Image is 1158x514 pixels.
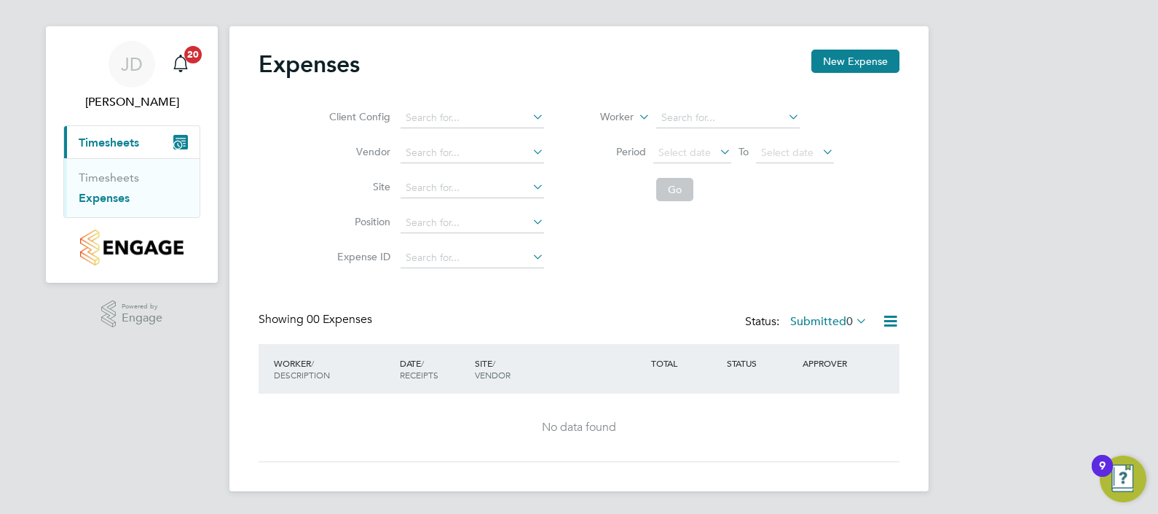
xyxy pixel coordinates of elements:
span: Select date [761,146,814,159]
a: Go to home page [63,230,200,265]
label: Period [580,145,646,158]
button: Timesheets [64,126,200,158]
div: TOTAL [647,350,723,376]
span: / [492,357,495,369]
span: 0 [846,314,853,329]
div: Showing [259,312,375,327]
input: Search for... [401,213,544,233]
div: DATE [396,350,472,388]
div: SITE [471,350,647,388]
button: New Expense [811,50,899,73]
div: APPROVER [799,350,875,376]
span: To [734,142,753,161]
a: 20 [166,41,195,87]
div: STATUS [723,350,799,376]
button: Open Resource Center, 9 new notifications [1100,456,1146,502]
label: Client Config [325,110,390,123]
nav: Main navigation [46,26,218,283]
div: WORKER [270,350,396,388]
label: Site [325,180,390,193]
span: 00 Expenses [307,312,372,327]
label: Position [325,215,390,228]
label: Worker [568,110,634,125]
img: countryside-properties-logo-retina.png [80,230,183,265]
input: Search for... [401,248,544,268]
span: RECEIPTS [400,369,438,381]
label: Vendor [325,145,390,158]
span: Powered by [122,300,162,313]
span: 20 [184,46,202,63]
input: Search for... [656,108,800,128]
input: Search for... [401,143,544,163]
div: Timesheets [64,158,200,217]
a: Timesheets [79,171,139,184]
span: / [421,357,424,369]
input: Search for... [401,178,544,198]
button: Go [656,178,693,201]
a: Powered byEngage [101,300,163,328]
label: Expense ID [325,250,390,263]
span: JD [121,55,143,74]
span: Josh Davies [63,93,200,111]
input: Search for... [401,108,544,128]
span: Engage [122,312,162,324]
label: Submitted [790,314,867,329]
span: / [311,357,314,369]
a: JD[PERSON_NAME] [63,41,200,111]
span: Select date [658,146,711,159]
h2: Expenses [259,50,360,79]
span: VENDOR [475,369,511,381]
div: Status: [745,312,870,332]
div: No data found [273,420,885,435]
a: Expenses [79,191,130,205]
div: 9 [1099,466,1106,485]
span: Timesheets [79,136,139,149]
span: DESCRIPTION [274,369,330,381]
